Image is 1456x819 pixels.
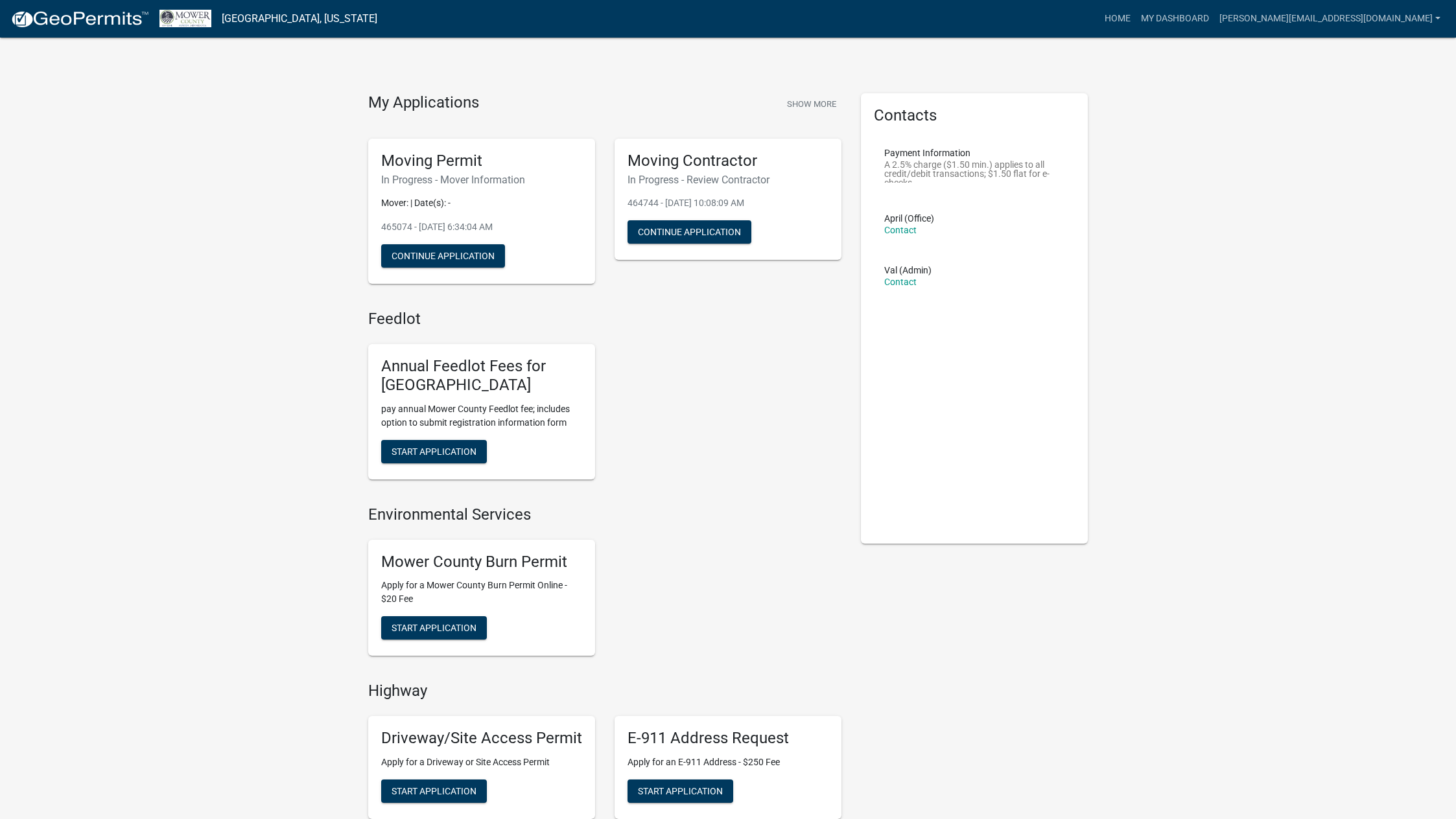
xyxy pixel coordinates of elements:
p: Mover: | Date(s): - [381,196,582,210]
span: Start Application [392,446,476,456]
h5: Moving Contractor [628,152,828,170]
a: My Dashboard [1136,6,1214,31]
h4: Feedlot [368,310,841,329]
p: Val (Admin) [884,266,932,275]
h5: Annual Feedlot Fees for [GEOGRAPHIC_DATA] [381,357,582,395]
h4: My Applications [368,93,479,113]
h5: Mower County Burn Permit [381,553,582,571]
button: Start Application [381,440,487,463]
p: Apply for a Driveway or Site Access Permit [381,756,582,769]
h6: In Progress - Mover Information [381,174,582,186]
p: 465074 - [DATE] 6:34:04 AM [381,220,582,234]
h5: Moving Permit [381,152,582,170]
h5: Contacts [874,106,1075,125]
button: Continue Application [628,220,751,244]
h4: Environmental Services [368,505,841,524]
p: A 2.5% charge ($1.50 min.) applies to all credit/debit transactions; $1.50 flat for e-checks [884,160,1064,183]
span: Start Application [392,623,476,633]
img: Mower County, Minnesota [159,10,211,27]
span: Start Application [638,786,723,796]
h6: In Progress - Review Contractor [628,174,828,186]
a: Home [1099,6,1136,31]
h5: E-911 Address Request [628,729,828,748]
h5: Driveway/Site Access Permit [381,729,582,748]
p: April (Office) [884,214,934,223]
p: Payment Information [884,148,1064,157]
button: Start Application [628,779,733,803]
p: 464744 - [DATE] 10:08:09 AM [628,196,828,210]
span: Start Application [392,786,476,796]
a: [PERSON_NAME][EMAIL_ADDRESS][DOMAIN_NAME] [1214,6,1446,31]
button: Continue Application [381,244,505,268]
p: Apply for an E-911 Address - $250 Fee [628,756,828,769]
a: Contact [884,225,917,235]
button: Start Application [381,779,487,803]
h4: Highway [368,682,841,700]
a: [GEOGRAPHIC_DATA], [US_STATE] [222,8,377,30]
p: Apply for a Mower County Burn Permit Online - $20 Fee [381,579,582,606]
button: Start Application [381,616,487,640]
p: pay annual Mower County Feedlot fee; includes option to submit registration information form [381,402,582,430]
a: Contact [884,277,917,287]
button: Show More [782,93,841,115]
